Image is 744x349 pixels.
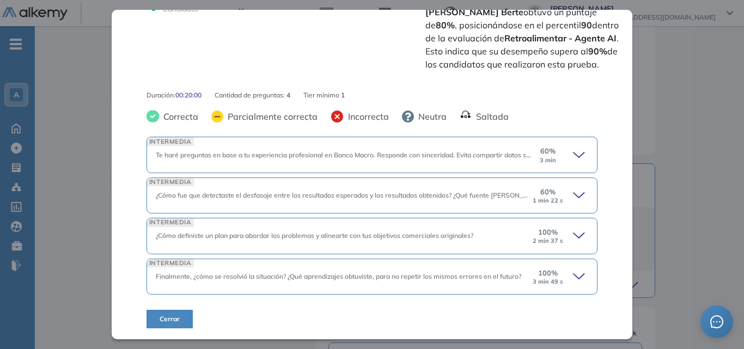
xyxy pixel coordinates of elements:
strong: 90% [588,46,607,57]
span: Saltada [472,110,509,123]
span: ¿Cómo definiste un plan para abordar los problemas y alinearte con tus objetivos comerciales orig... [156,231,473,240]
span: 100 % [538,227,558,237]
strong: 80% [436,20,455,30]
span: Tier mínimo [303,90,341,100]
span: Incorrecta [344,110,389,123]
span: message [710,315,723,328]
span: 100 % [538,268,558,278]
span: 1 [341,90,345,100]
span: Neutra [414,110,447,123]
span: ¿Cómo fue que detectaste el desfasaje entre los resultados esperados y los resultados obtenidos? ... [156,191,631,199]
span: Cerrar [160,314,180,324]
strong: [PERSON_NAME] [425,7,499,17]
strong: Berte [501,7,523,17]
span: INTERMEDIA [147,178,194,186]
span: Parcialmente correcta [223,110,318,123]
span: 60 % [540,146,556,156]
span: Finalmente, ¿cómo se resolvió la situación? ¿Qué aprendizajes obtuviste, para no repetir los mism... [156,272,521,280]
strong: 90 [581,20,592,30]
span: 00:20:00 [175,90,202,100]
small: 3 min 49 s [533,278,563,285]
small: 2 min 37 s [533,237,563,244]
span: INTERMEDIA [147,259,194,267]
span: INTERMEDIA [147,137,194,145]
span: 4 [286,90,290,100]
span: INTERMEDIA [147,218,194,226]
span: 60 % [540,187,556,197]
strong: Retroalimentar - Agente AI [504,33,617,44]
span: Duración : [147,90,175,100]
small: 1 min 22 s [533,197,563,204]
span: Correcta [159,110,198,123]
span: Cantidad de preguntas: [215,90,286,100]
small: 3 min [540,157,556,164]
button: Cerrar [147,310,193,328]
